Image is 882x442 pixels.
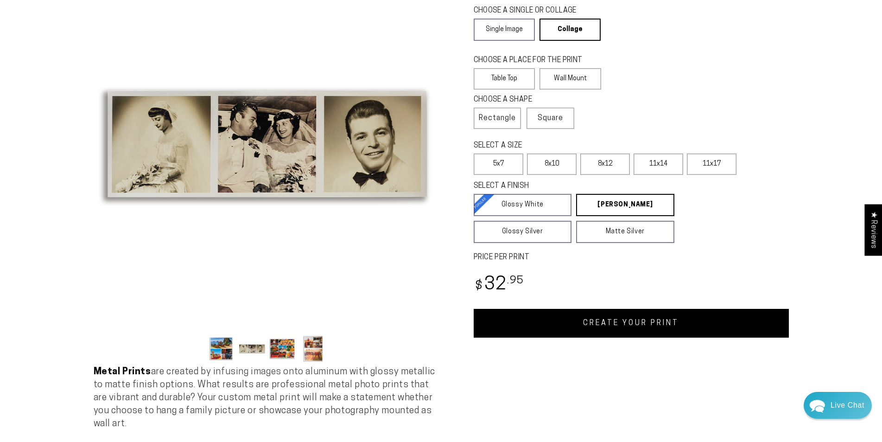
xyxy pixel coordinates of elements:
a: Matte Silver [576,221,674,243]
label: 5x7 [474,154,523,175]
legend: SELECT A SIZE [474,141,659,151]
span: Rectangle [479,113,516,124]
button: Load image 2 in gallery view [238,334,266,363]
button: Load image 1 in gallery view [208,334,235,363]
div: Chat widget toggle [804,392,872,419]
label: 8x12 [580,154,630,175]
label: Table Top [474,68,535,90]
legend: CHOOSE A SHAPE [474,95,566,105]
button: Load image 4 in gallery view [299,334,327,363]
span: Square [538,113,563,124]
legend: SELECT A FINISH [474,181,652,192]
a: [PERSON_NAME] [576,194,674,216]
button: Load image 3 in gallery view [269,334,297,363]
a: CREATE YOUR PRINT [474,309,789,338]
span: are created by infusing images onto aluminum with glossy metallic to matte finish options. What r... [94,367,435,429]
a: Glossy White [474,194,572,216]
label: 11x17 [687,154,736,175]
span: $ [475,280,483,293]
div: Contact Us Directly [831,392,864,419]
a: Collage [539,19,601,41]
div: Click to open Judge.me floating reviews tab [864,204,882,256]
sup: .95 [507,275,524,286]
label: 11x14 [634,154,683,175]
a: Single Image [474,19,535,41]
legend: CHOOSE A SINGLE OR COLLAGE [474,6,592,16]
a: Glossy Silver [474,221,572,243]
bdi: 32 [474,276,524,294]
legend: CHOOSE A PLACE FOR THE PRINT [474,55,593,66]
strong: Metal Prints [94,367,151,377]
label: PRICE PER PRINT [474,252,789,263]
label: Wall Mount [539,68,601,90]
label: 8x10 [527,154,577,175]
